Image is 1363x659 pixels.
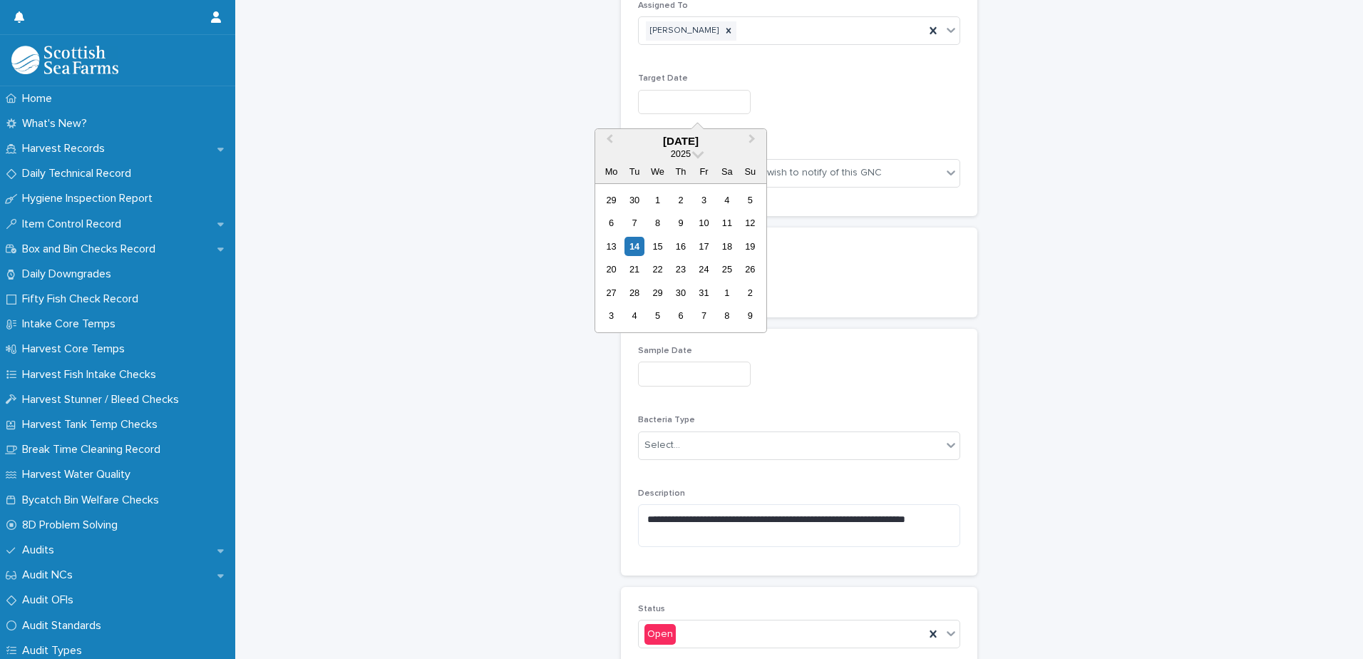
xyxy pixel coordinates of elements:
div: Choose Friday, 31 October 2025 [694,283,714,302]
div: Choose Friday, 10 October 2025 [694,213,714,233]
div: Choose Friday, 3 October 2025 [694,190,714,210]
button: Next Month [742,131,765,153]
button: Previous Month [597,131,619,153]
p: Daily Technical Record [16,167,143,180]
div: Choose Sunday, 26 October 2025 [741,260,760,279]
span: 2025 [671,148,691,159]
p: Bycatch Bin Welfare Checks [16,494,170,507]
p: Audit NCs [16,568,84,582]
span: Description [638,489,685,498]
div: Choose Monday, 6 October 2025 [602,213,621,233]
p: Daily Downgrades [16,267,123,281]
div: Choose Sunday, 2 November 2025 [741,283,760,302]
div: We [648,162,667,181]
p: Box and Bin Checks Record [16,242,167,256]
p: Harvest Tank Temp Checks [16,418,169,431]
p: 8D Problem Solving [16,518,129,532]
div: Choose Saturday, 11 October 2025 [717,213,736,233]
div: Th [671,162,690,181]
p: Audit Types [16,644,93,658]
p: Hygiene Inspection Report [16,192,164,205]
div: Choose Monday, 3 November 2025 [602,306,621,325]
div: Choose Wednesday, 15 October 2025 [648,237,667,256]
div: Choose Monday, 13 October 2025 [602,237,621,256]
div: Choose Thursday, 6 November 2025 [671,306,690,325]
div: Fr [694,162,714,181]
div: month 2025-10 [600,188,761,327]
p: Harvest Water Quality [16,468,142,481]
p: Harvest Fish Intake Checks [16,368,168,382]
div: Choose Tuesday, 7 October 2025 [624,213,644,233]
div: Choose Tuesday, 4 November 2025 [624,306,644,325]
p: Harvest Stunner / Bleed Checks [16,393,190,407]
img: mMrefqRFQpe26GRNOUkG [11,46,118,74]
div: Choose Monday, 20 October 2025 [602,260,621,279]
div: Choose Wednesday, 1 October 2025 [648,190,667,210]
div: Choose Thursday, 9 October 2025 [671,213,690,233]
div: Choose Saturday, 1 November 2025 [717,283,736,302]
div: Choose Thursday, 16 October 2025 [671,237,690,256]
div: Choose Friday, 24 October 2025 [694,260,714,279]
p: Harvest Core Temps [16,342,136,356]
div: Choose Monday, 27 October 2025 [602,283,621,302]
p: Home [16,92,63,106]
div: Choose Sunday, 19 October 2025 [741,237,760,256]
div: Open [644,624,676,645]
span: Assigned To [638,1,688,10]
div: Choose Saturday, 25 October 2025 [717,260,736,279]
div: Choose Wednesday, 5 November 2025 [648,306,667,325]
div: Choose Sunday, 12 October 2025 [741,213,760,233]
div: Sa [717,162,736,181]
div: Choose Thursday, 30 October 2025 [671,283,690,302]
div: Choose Tuesday, 30 September 2025 [624,190,644,210]
div: Choose Monday, 29 September 2025 [602,190,621,210]
div: Choose Saturday, 4 October 2025 [717,190,736,210]
p: Harvest Records [16,142,116,155]
div: Choose Saturday, 18 October 2025 [717,237,736,256]
p: What's New? [16,117,98,131]
p: Audit OFIs [16,593,85,607]
div: Mo [602,162,621,181]
span: Target Date [638,74,688,83]
div: Choose Tuesday, 14 October 2025 [624,237,644,256]
p: Item Control Record [16,218,133,231]
span: Bacteria Type [638,416,695,424]
span: Status [638,605,665,613]
div: Choose Sunday, 9 November 2025 [741,306,760,325]
div: Choose Tuesday, 21 October 2025 [624,260,644,279]
div: Choose Saturday, 8 November 2025 [717,306,736,325]
div: Choose Friday, 17 October 2025 [694,237,714,256]
div: [DATE] [595,135,766,148]
div: Choose Thursday, 23 October 2025 [671,260,690,279]
span: Sample Date [638,347,692,355]
p: Fifty Fish Check Record [16,292,150,306]
p: Audit Standards [16,619,113,633]
p: Intake Core Temps [16,317,127,331]
p: Break Time Cleaning Record [16,443,172,456]
div: Choose Friday, 7 November 2025 [694,306,714,325]
div: Choose Sunday, 5 October 2025 [741,190,760,210]
div: Su [741,162,760,181]
p: Audits [16,543,66,557]
div: [PERSON_NAME] [646,21,721,41]
div: Choose Wednesday, 22 October 2025 [648,260,667,279]
div: Choose Thursday, 2 October 2025 [671,190,690,210]
div: Select... [644,438,680,453]
div: Tu [624,162,644,181]
div: Choose Tuesday, 28 October 2025 [624,283,644,302]
div: Choose Wednesday, 29 October 2025 [648,283,667,302]
div: Choose Wednesday, 8 October 2025 [648,213,667,233]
